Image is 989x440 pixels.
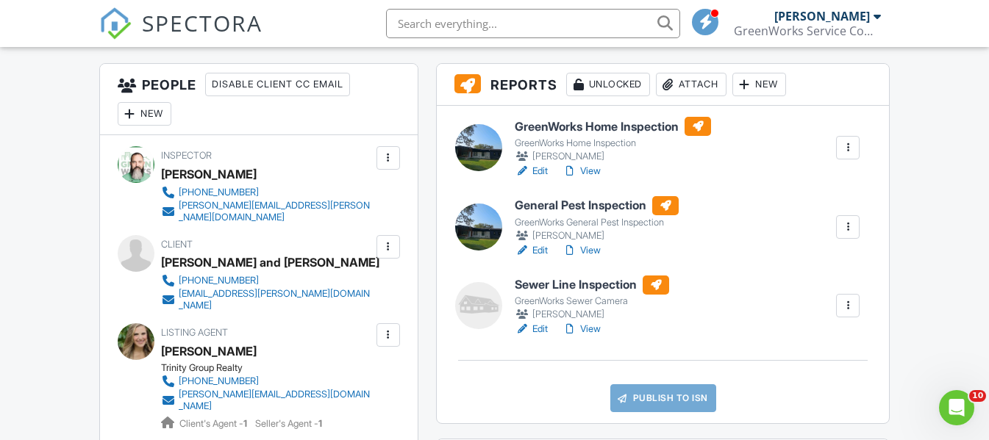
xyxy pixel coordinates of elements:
[610,384,716,412] a: Publish to ISN
[515,217,679,228] div: GreenWorks General Pest Inspection
[515,322,548,336] a: Edit
[161,200,373,223] a: [PERSON_NAME][EMAIL_ADDRESS][PERSON_NAME][DOMAIN_NAME]
[161,273,373,288] a: [PHONE_NUMBER]
[515,243,548,258] a: Edit
[515,196,679,243] a: General Pest Inspection GreenWorks General Pest Inspection [PERSON_NAME]
[515,117,711,164] a: GreenWorks Home Inspection GreenWorks Home Inspection [PERSON_NAME]
[161,389,373,412] a: [PERSON_NAME][EMAIL_ADDRESS][DOMAIN_NAME]
[161,239,193,250] span: Client
[515,275,669,322] a: Sewer Line Inspection GreenWorks Sewer Camera [PERSON_NAME]
[566,73,650,96] div: Unlocked
[161,340,257,362] div: [PERSON_NAME]
[179,187,259,198] div: [PHONE_NUMBER]
[318,418,322,429] strong: 1
[939,390,974,425] iframe: Intercom live chat
[386,9,680,38] input: Search everything...
[161,327,228,338] span: Listing Agent
[161,150,212,161] span: Inspector
[161,362,385,374] div: Trinity Group Realty
[161,288,373,311] a: [EMAIL_ADDRESS][PERSON_NAME][DOMAIN_NAME]
[515,295,669,307] div: GreenWorks Sewer Camera
[179,418,249,429] span: Client's Agent -
[142,7,263,38] span: SPECTORA
[515,164,548,178] a: Edit
[161,185,373,200] a: [PHONE_NUMBER]
[515,228,679,243] div: [PERSON_NAME]
[161,251,379,273] div: [PERSON_NAME] and [PERSON_NAME]
[179,275,259,286] div: [PHONE_NUMBER]
[563,164,601,178] a: View
[656,73,726,96] div: Attach
[515,149,711,164] div: [PERSON_NAME]
[734,24,881,38] div: GreenWorks Service Company
[563,322,601,336] a: View
[179,288,373,311] div: [EMAIL_ADDRESS][PERSON_NAME][DOMAIN_NAME]
[99,7,132,40] img: The Best Home Inspection Software - Spectora
[100,64,418,135] h3: People
[179,200,373,223] div: [PERSON_NAME][EMAIL_ADDRESS][PERSON_NAME][DOMAIN_NAME]
[515,196,679,215] h6: General Pest Inspection
[118,102,171,126] div: New
[243,418,247,429] strong: 1
[969,390,986,402] span: 10
[205,73,350,96] div: Disable Client CC Email
[563,243,601,258] a: View
[515,307,669,322] div: [PERSON_NAME]
[161,163,257,185] div: [PERSON_NAME]
[515,137,711,149] div: GreenWorks Home Inspection
[774,9,870,24] div: [PERSON_NAME]
[99,20,263,51] a: SPECTORA
[732,73,786,96] div: New
[515,275,669,295] h6: Sewer Line Inspection
[161,374,373,389] a: [PHONE_NUMBER]
[179,389,373,412] div: [PERSON_NAME][EMAIL_ADDRESS][DOMAIN_NAME]
[515,117,711,136] h6: GreenWorks Home Inspection
[179,375,259,387] div: [PHONE_NUMBER]
[437,64,890,106] h3: Reports
[255,418,322,429] span: Seller's Agent -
